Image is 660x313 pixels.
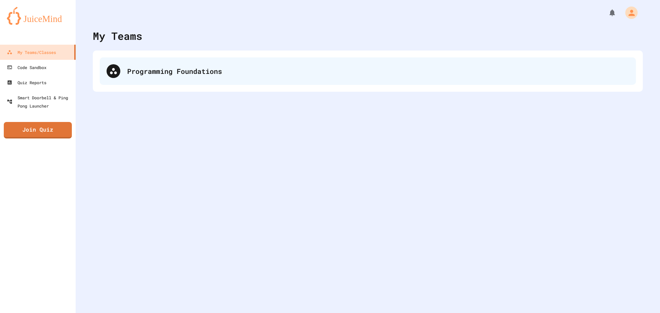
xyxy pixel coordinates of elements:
div: My Teams [93,28,142,44]
div: Quiz Reports [7,78,46,87]
div: My Teams/Classes [7,48,56,56]
div: My Account [618,5,639,21]
div: Code Sandbox [7,63,46,71]
img: logo-orange.svg [7,7,69,25]
div: Smart Doorbell & Ping Pong Launcher [7,93,73,110]
div: Programming Foundations [100,57,636,85]
a: Join Quiz [4,122,72,138]
div: Programming Foundations [127,66,629,76]
div: My Notifications [595,7,618,19]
